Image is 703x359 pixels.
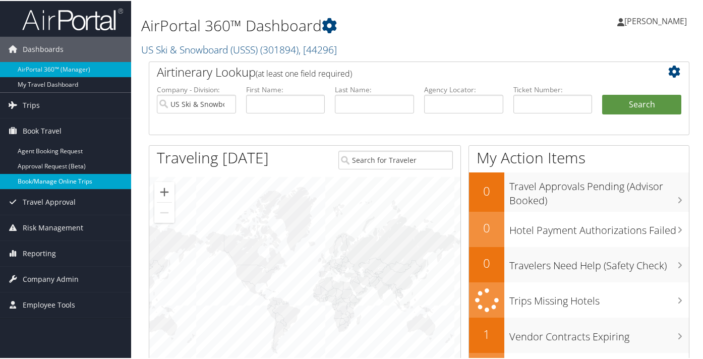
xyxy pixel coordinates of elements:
a: Trips Missing Hotels [469,281,689,317]
input: Search for Traveler [338,150,453,168]
h2: 1 [469,325,504,342]
h1: My Action Items [469,146,689,167]
label: Ticket Number: [513,84,593,94]
label: Agency Locator: [424,84,503,94]
a: [PERSON_NAME] [617,5,697,35]
h3: Trips Missing Hotels [509,288,689,307]
h1: AirPortal 360™ Dashboard [141,14,512,35]
a: 0Travel Approvals Pending (Advisor Booked) [469,171,689,210]
span: Risk Management [23,214,83,240]
span: Employee Tools [23,291,75,317]
img: airportal-logo.png [22,7,123,30]
label: Company - Division: [157,84,236,94]
a: US Ski & Snowboard (USSS) [141,42,337,55]
h2: Airtinerary Lookup [157,63,636,80]
h2: 0 [469,218,504,235]
span: Reporting [23,240,56,265]
span: Travel Approval [23,189,76,214]
span: (at least one field required) [256,67,352,78]
h3: Hotel Payment Authorizations Failed [509,217,689,236]
label: First Name: [246,84,325,94]
span: Book Travel [23,117,62,143]
h2: 0 [469,182,504,199]
h3: Travel Approvals Pending (Advisor Booked) [509,173,689,207]
span: [PERSON_NAME] [624,15,687,26]
a: 1Vendor Contracts Expiring [469,317,689,352]
h1: Traveling [DATE] [157,146,269,167]
span: ( 301894 ) [260,42,299,55]
label: Last Name: [335,84,414,94]
h3: Vendor Contracts Expiring [509,324,689,343]
button: Zoom in [154,181,174,201]
span: , [ 44296 ] [299,42,337,55]
h3: Travelers Need Help (Safety Check) [509,253,689,272]
a: 0Travelers Need Help (Safety Check) [469,246,689,281]
span: Trips [23,92,40,117]
button: Zoom out [154,202,174,222]
a: 0Hotel Payment Authorizations Failed [469,211,689,246]
button: Search [602,94,681,114]
span: Dashboards [23,36,64,61]
span: Company Admin [23,266,79,291]
h2: 0 [469,254,504,271]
